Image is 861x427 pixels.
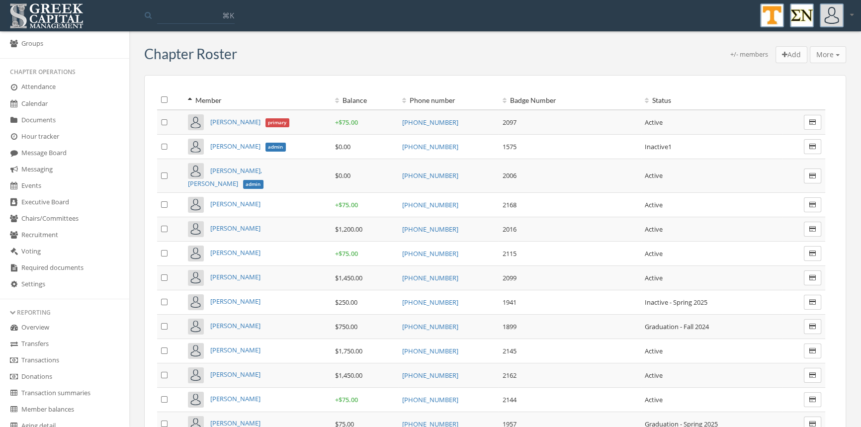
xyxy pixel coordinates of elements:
span: $1,450.00 [335,371,362,380]
td: 2006 [499,159,641,193]
a: [PHONE_NUMBER] [402,249,458,258]
a: [PERSON_NAME]admin [210,142,286,151]
a: [PERSON_NAME] [210,224,260,233]
td: Graduation - Fall 2024 [641,314,782,339]
a: [PHONE_NUMBER] [402,371,458,380]
a: [PHONE_NUMBER] [402,225,458,234]
th: Balance [331,90,398,110]
a: [PERSON_NAME], [PERSON_NAME]admin [188,166,263,188]
td: 2144 [499,387,641,412]
span: [PERSON_NAME], [PERSON_NAME] [188,166,262,188]
a: [PHONE_NUMBER] [402,322,458,331]
td: 1941 [499,290,641,314]
a: [PERSON_NAME] [210,199,260,208]
th: Member [184,90,331,110]
a: [PERSON_NAME] [210,248,260,257]
a: [PERSON_NAME] [210,370,260,379]
td: 2145 [499,339,641,363]
th: Phone number [398,90,499,110]
span: $1,750.00 [335,346,362,355]
a: [PERSON_NAME] [210,321,260,330]
a: [PHONE_NUMBER] [402,298,458,307]
a: [PERSON_NAME]primary [210,117,289,126]
div: Reporting [10,308,119,317]
td: Active [641,110,782,135]
span: [PERSON_NAME] [210,142,260,151]
td: Active [641,339,782,363]
td: 2115 [499,241,641,265]
td: 1575 [499,135,641,159]
a: [PHONE_NUMBER] [402,118,458,127]
a: [PHONE_NUMBER] [402,346,458,355]
a: [PERSON_NAME] [210,394,260,403]
span: + $75.00 [335,249,358,258]
td: Active [641,159,782,193]
a: [PHONE_NUMBER] [402,200,458,209]
span: primary [265,118,290,127]
span: ⌘K [222,10,234,20]
a: [PERSON_NAME] [210,345,260,354]
a: [PERSON_NAME] [210,272,260,281]
span: $250.00 [335,298,357,307]
td: 2099 [499,265,641,290]
td: Inactive1 [641,135,782,159]
td: Active [641,265,782,290]
span: $0.00 [335,142,350,151]
td: Active [641,241,782,265]
span: $1,200.00 [335,225,362,234]
div: +/- members [730,50,768,64]
a: [PHONE_NUMBER] [402,395,458,404]
span: $1,450.00 [335,273,362,282]
a: [PHONE_NUMBER] [402,273,458,282]
a: [PHONE_NUMBER] [402,142,458,151]
span: $750.00 [335,322,357,331]
span: + $75.00 [335,118,358,127]
td: 2168 [499,192,641,217]
span: + $75.00 [335,200,358,209]
td: 2162 [499,363,641,387]
td: Active [641,363,782,387]
a: [PERSON_NAME] [210,297,260,306]
td: Active [641,192,782,217]
td: 2097 [499,110,641,135]
th: Status [641,90,782,110]
h3: Chapter Roster [144,46,237,62]
td: Inactive - Spring 2025 [641,290,782,314]
span: + $75.00 [335,395,358,404]
td: 2016 [499,217,641,241]
span: admin [243,180,264,189]
td: Active [641,387,782,412]
span: admin [265,143,286,152]
td: 1899 [499,314,641,339]
span: [PERSON_NAME] [210,117,260,126]
span: $0.00 [335,171,350,180]
th: Badge Number [499,90,641,110]
td: Active [641,217,782,241]
a: [PHONE_NUMBER] [402,171,458,180]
